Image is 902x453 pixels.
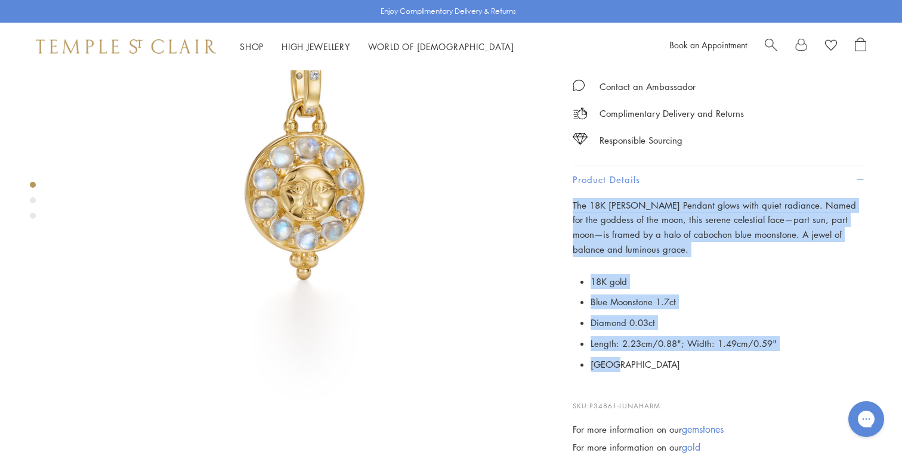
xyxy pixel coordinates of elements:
[842,397,890,441] iframe: Gorgias live chat messenger
[682,423,724,436] a: gemstones
[573,199,856,255] span: The 18K [PERSON_NAME] Pendant glows with quiet radiance. Named for the goddess of the moon, this ...
[591,354,866,375] li: [GEOGRAPHIC_DATA]
[240,41,264,52] a: ShopShop
[600,106,744,121] p: Complimentary Delivery and Returns
[591,333,866,354] li: Length: 2.23cm/0.88"; Width: 1.49cm/0.59"
[600,133,682,148] div: Responsible Sourcing
[825,38,837,55] a: View Wishlist
[36,39,216,54] img: Temple St. Clair
[573,166,866,193] button: Product Details
[855,38,866,55] a: Open Shopping Bag
[573,133,588,145] img: icon_sourcing.svg
[573,106,588,121] img: icon_delivery.svg
[669,39,747,51] a: Book an Appointment
[282,41,350,52] a: High JewelleryHigh Jewellery
[591,312,866,333] li: Diamond 0.03ct
[381,5,516,17] p: Enjoy Complimentary Delivery & Returns
[368,41,514,52] a: World of [DEMOGRAPHIC_DATA]World of [DEMOGRAPHIC_DATA]
[573,422,866,437] div: For more information on our
[765,38,777,55] a: Search
[589,401,660,410] span: P34861-LUNAHABM
[600,79,696,94] div: Contact an Ambassador
[591,291,866,312] li: Blue Moonstone 1.7ct
[573,79,585,91] img: MessageIcon-01_2.svg
[30,179,36,228] div: Product gallery navigation
[240,39,514,54] nav: Main navigation
[573,389,866,411] p: SKU:
[591,271,866,292] li: 18K gold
